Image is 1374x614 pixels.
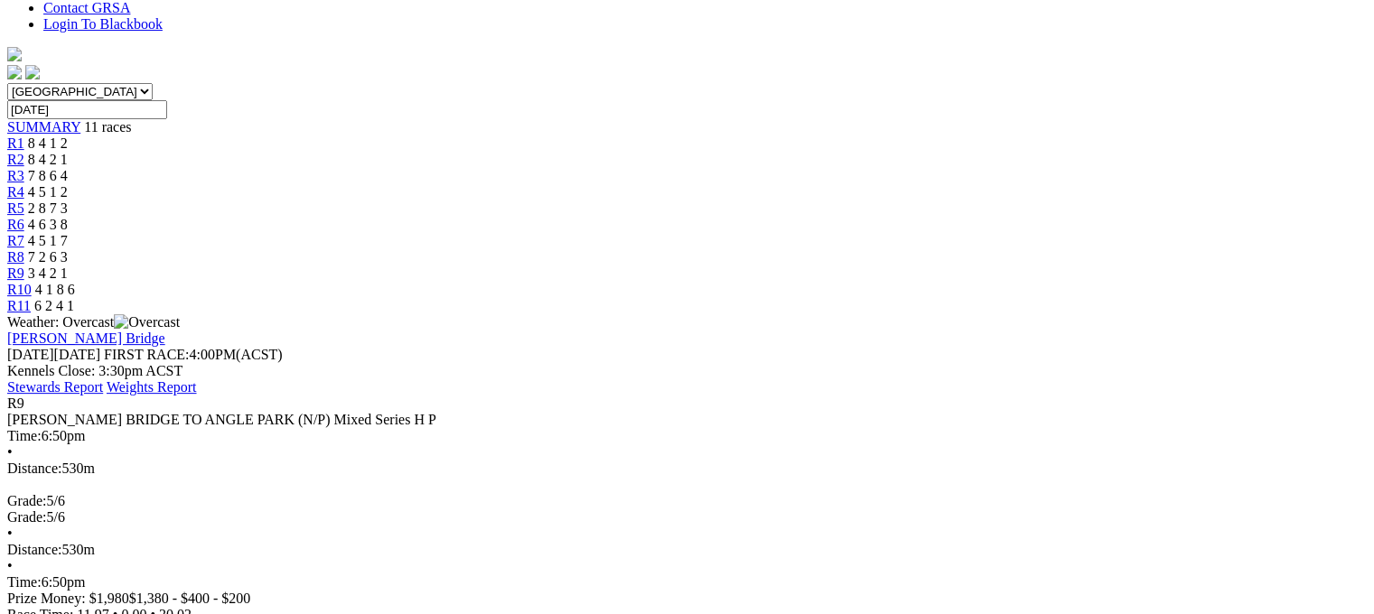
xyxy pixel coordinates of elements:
span: 8 4 2 1 [28,152,68,167]
span: 6 2 4 1 [34,298,74,313]
div: 5/6 [7,493,1367,509]
div: 530m [7,460,1367,477]
span: Distance: [7,542,61,557]
span: 2 8 7 3 [28,200,68,216]
span: 4 1 8 6 [35,282,75,297]
a: SUMMARY [7,119,80,135]
span: $1,380 - $400 - $200 [129,591,251,606]
span: Time: [7,574,42,590]
span: Weather: Overcast [7,314,180,330]
a: R9 [7,265,24,281]
span: • [7,444,13,460]
a: Stewards Report [7,379,103,395]
a: R3 [7,168,24,183]
span: • [7,526,13,541]
span: • [7,558,13,573]
span: Time: [7,428,42,443]
input: Select date [7,100,167,119]
img: twitter.svg [25,65,40,79]
span: 3 4 2 1 [28,265,68,281]
span: FIRST RACE: [104,347,189,362]
div: [PERSON_NAME] BRIDGE TO ANGLE PARK (N/P) Mixed Series H P [7,412,1367,428]
a: R6 [7,217,24,232]
span: 7 2 6 3 [28,249,68,265]
div: Prize Money: $1,980 [7,591,1367,607]
img: logo-grsa-white.png [7,47,22,61]
div: 6:50pm [7,574,1367,591]
span: [DATE] [7,347,100,362]
div: Kennels Close: 3:30pm ACST [7,363,1367,379]
span: 4 5 1 7 [28,233,68,248]
a: R4 [7,184,24,200]
a: R8 [7,249,24,265]
a: R5 [7,200,24,216]
span: 4:00PM(ACST) [104,347,283,362]
a: R10 [7,282,32,297]
span: 11 races [84,119,131,135]
span: 4 6 3 8 [28,217,68,232]
a: R11 [7,298,31,313]
div: 6:50pm [7,428,1367,444]
a: [PERSON_NAME] Bridge [7,330,165,346]
span: Grade: [7,493,47,508]
a: R1 [7,135,24,151]
span: 4 5 1 2 [28,184,68,200]
a: Weights Report [107,379,197,395]
span: Grade: [7,509,47,525]
span: 8 4 1 2 [28,135,68,151]
span: R9 [7,395,24,411]
div: 5/6 [7,509,1367,526]
img: Overcast [114,314,180,330]
img: facebook.svg [7,65,22,79]
span: [DATE] [7,347,54,362]
span: Distance: [7,460,61,476]
span: 7 8 6 4 [28,168,68,183]
a: R7 [7,233,24,248]
a: Login To Blackbook [43,16,163,32]
div: 530m [7,542,1367,558]
a: R2 [7,152,24,167]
